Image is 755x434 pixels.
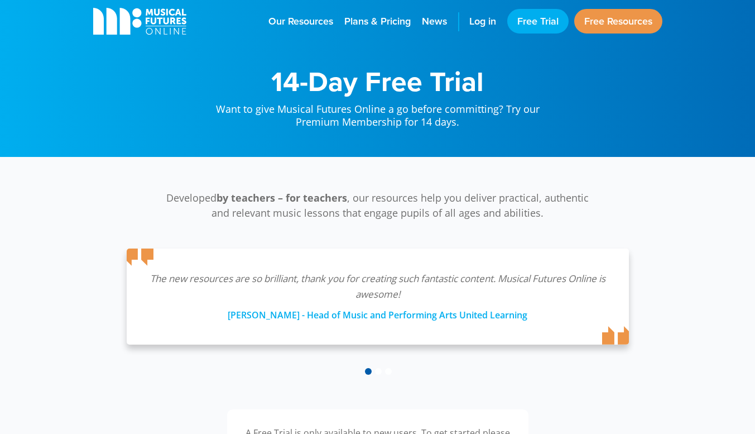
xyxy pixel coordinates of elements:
a: Free Resources [574,9,662,34]
h1: 14-Day Free Trial [205,67,551,95]
p: Developed , our resources help you deliver practical, authentic and relevant music lessons that e... [160,190,595,221]
strong: by teachers – for teachers [217,191,347,204]
p: Want to give Musical Futures Online a go before committing? Try our Premium Membership for 14 days. [205,95,551,129]
span: Log in [469,14,496,29]
a: Free Trial [507,9,569,34]
div: [PERSON_NAME] - Head of Music and Performing Arts United Learning [149,302,607,322]
p: The new resources are so brilliant, thank you for creating such fantastic content. Musical Future... [149,271,607,302]
span: Plans & Pricing [344,14,411,29]
span: News [422,14,447,29]
span: Our Resources [268,14,333,29]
